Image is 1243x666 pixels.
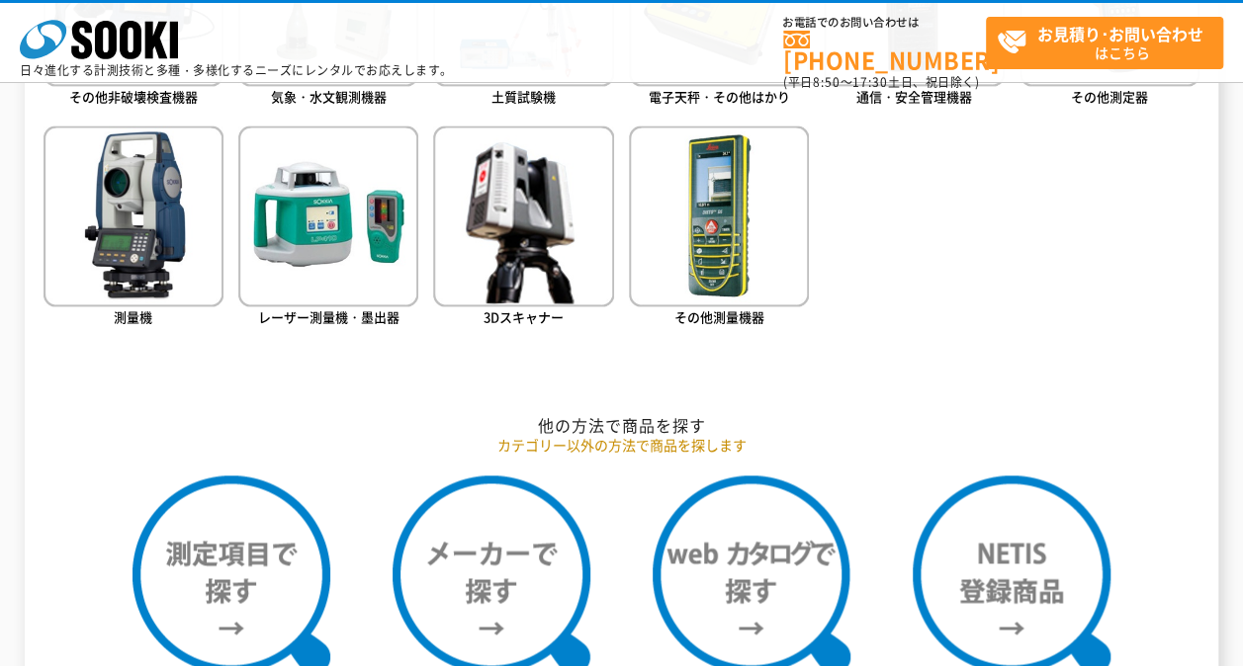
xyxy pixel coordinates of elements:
strong: お見積り･お問い合わせ [1037,22,1203,45]
a: 3Dスキャナー [433,125,613,330]
img: その他測量機器 [629,125,809,305]
span: はこちら [997,18,1222,67]
span: お電話でのお問い合わせは [783,17,986,29]
span: 測量機 [114,307,152,326]
span: 17:30 [852,73,888,91]
a: その他測量機器 [629,125,809,330]
span: その他非破壊検査機器 [69,87,198,106]
span: その他測定器 [1071,87,1148,106]
span: 土質試験機 [491,87,556,106]
img: レーザー測量機・墨出器 [238,125,418,305]
a: レーザー測量機・墨出器 [238,125,418,330]
span: その他測量機器 [674,307,764,326]
h2: 他の方法で商品を探す [44,415,1200,436]
p: カテゴリー以外の方法で商品を探します [44,435,1200,456]
span: 通信・安全管理機器 [856,87,972,106]
p: 日々進化する計測技術と多種・多様化するニーズにレンタルでお応えします。 [20,64,453,76]
span: 8:50 [813,73,841,91]
span: レーザー測量機・墨出器 [258,307,400,326]
a: お見積り･お問い合わせはこちら [986,17,1223,69]
span: (平日 ～ 土日、祝日除く) [783,73,979,91]
img: 3Dスキャナー [433,125,613,305]
a: 測量機 [44,125,223,330]
span: 電子天秤・その他はかり [649,87,790,106]
span: 気象・水文観測機器 [271,87,387,106]
a: [PHONE_NUMBER] [783,31,986,71]
img: 測量機 [44,125,223,305]
span: 3Dスキャナー [484,307,564,326]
